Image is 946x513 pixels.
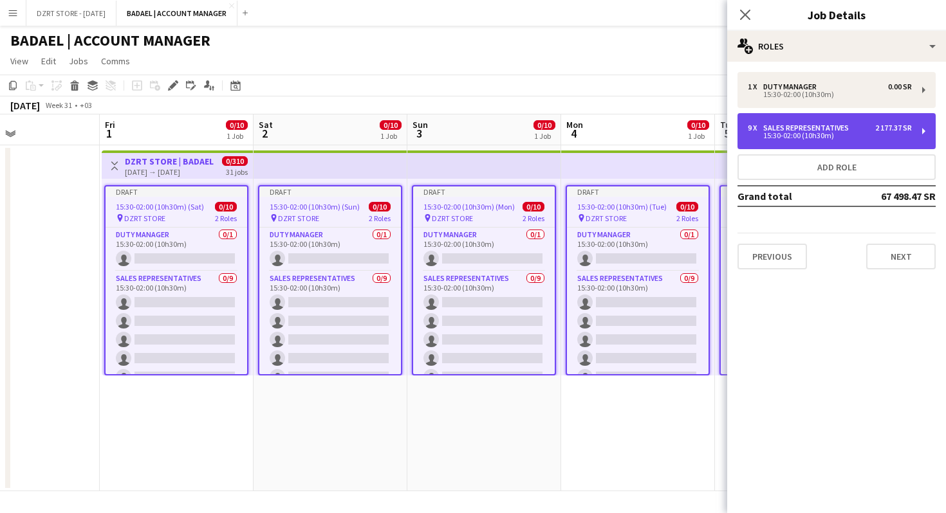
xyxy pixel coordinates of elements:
app-job-card: Draft15:30-02:00 (10h30m) (Sun)0/10 DZRT STORE2 RolesDuty Manager0/115:30-02:00 (10h30m) SALES RE... [258,185,402,375]
span: DZRT STORE [278,213,319,223]
div: 1 Job [688,131,709,141]
div: [DATE] [10,99,40,112]
div: Draft [567,186,709,197]
app-job-card: Draft15:30-02:00 (10h30m) (Tue)0/10 DZRT STORE2 RolesDuty Manager0/115:30-02:00 (10h30m) SALES RE... [566,185,710,375]
span: 1 [103,126,115,141]
app-card-role: SALES REPRESENTATIVES0/915:30-02:00 (10h30m) [721,271,862,464]
button: Next [866,244,936,269]
span: 3 [411,126,428,141]
app-job-card: Draft15:30-02:00 (10h30m) (Sat)0/10 DZRT STORE2 RolesDuty Manager0/115:30-02:00 (10h30m) SALES RE... [104,185,248,375]
div: [DATE] → [DATE] [125,167,214,177]
app-job-card: Draft15:30-02:00 (10h30m) (Mon)0/10 DZRT STORE2 RolesDuty Manager0/115:30-02:00 (10h30m) SALES RE... [412,185,556,375]
span: 0/310 [222,156,248,166]
span: Fri [105,119,115,130]
div: 1 x [748,82,763,91]
span: 4 [564,126,583,141]
div: SALES REPRESENTATIVES [763,123,854,132]
app-card-role: SALES REPRESENTATIVES0/915:30-02:00 (10h30m) [106,271,247,464]
span: 0/10 [380,120,402,130]
div: 9 x [748,123,763,132]
span: 5 [718,126,735,141]
span: Tue [720,119,735,130]
span: 2 Roles [215,213,237,223]
span: Sat [259,119,273,130]
app-card-role: Duty Manager0/115:30-02:00 (10h30m) [721,228,862,271]
button: Previous [737,244,807,269]
a: Jobs [64,53,93,69]
app-card-role: Duty Manager0/115:30-02:00 (10h30m) [259,228,401,271]
div: 1 Job [380,131,401,141]
td: Grand total [737,186,855,206]
a: View [5,53,33,69]
div: 0.00 SR [888,82,912,91]
span: Mon [566,119,583,130]
app-card-role: SALES REPRESENTATIVES0/915:30-02:00 (10h30m) [567,271,709,464]
div: Draft [106,186,247,197]
h1: BADAEL | ACCOUNT MANAGER [10,31,210,50]
span: 0/10 [226,120,248,130]
a: Comms [96,53,135,69]
span: 2 Roles [369,213,391,223]
h3: Job Details [727,6,946,23]
td: 67 498.47 SR [855,186,936,206]
span: DZRT STORE [432,213,473,223]
span: Comms [101,55,130,67]
div: +03 [80,100,92,110]
span: 0/10 [676,202,698,212]
span: Week 31 [42,100,75,110]
div: Draft [413,186,555,197]
span: Jobs [69,55,88,67]
span: 0/10 [533,120,555,130]
span: DZRT STORE [124,213,165,223]
div: 1 Job [534,131,555,141]
app-card-role: SALES REPRESENTATIVES0/915:30-02:00 (10h30m) [259,271,401,464]
div: 2 177.37 SR [875,123,912,132]
div: Roles [727,31,946,62]
div: Duty Manager [763,82,822,91]
span: 15:30-02:00 (10h30m) (Sun) [270,202,360,212]
app-card-role: Duty Manager0/115:30-02:00 (10h30m) [567,228,709,271]
app-job-card: Draft15:30-02:00 (10h30m) (Wed)0/10 DZRT STORE2 RolesDuty Manager0/115:30-02:00 (10h30m) SALES RE... [719,185,864,375]
span: Edit [41,55,56,67]
button: DZRT STORE - [DATE] [26,1,116,26]
span: 0/10 [215,202,237,212]
div: 15:30-02:00 (10h30m) [748,132,912,139]
app-card-role: Duty Manager0/115:30-02:00 (10h30m) [106,228,247,271]
h3: DZRT STORE | BADAEL [125,156,214,167]
div: 31 jobs [226,166,248,177]
button: Add role [737,154,936,180]
span: 2 [257,126,273,141]
span: 0/10 [523,202,544,212]
span: Sun [413,119,428,130]
span: DZRT STORE [586,213,627,223]
span: 2 Roles [676,213,698,223]
span: 15:30-02:00 (10h30m) (Sat) [116,202,204,212]
div: 1 Job [227,131,247,141]
span: 15:30-02:00 (10h30m) (Tue) [577,202,667,212]
div: 15:30-02:00 (10h30m) [748,91,912,98]
app-card-role: SALES REPRESENTATIVES0/915:30-02:00 (10h30m) [413,271,555,464]
a: Edit [36,53,61,69]
app-card-role: Duty Manager0/115:30-02:00 (10h30m) [413,228,555,271]
button: BADAEL | ACCOUNT MANAGER [116,1,237,26]
div: Draft [259,186,401,197]
span: 2 Roles [523,213,544,223]
span: 0/10 [687,120,709,130]
span: View [10,55,28,67]
span: 15:30-02:00 (10h30m) (Mon) [423,202,515,212]
span: 0/10 [369,202,391,212]
div: Draft [721,186,862,197]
